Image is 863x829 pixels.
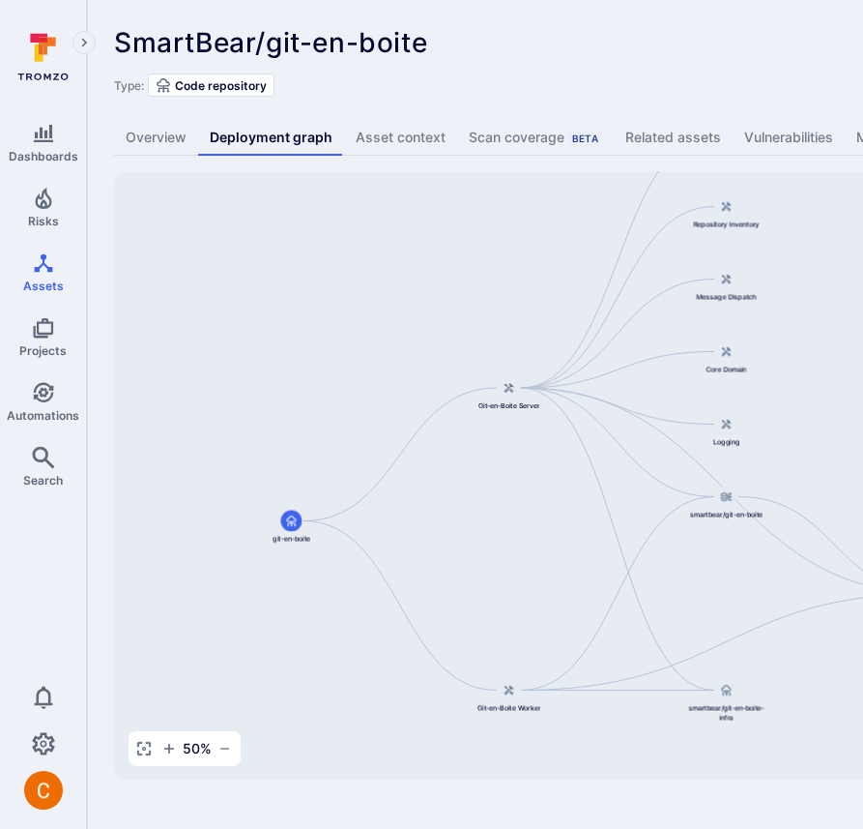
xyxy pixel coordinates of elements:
[23,279,64,293] span: Assets
[614,120,733,156] a: Related assets
[114,120,198,156] a: Overview
[23,473,63,488] span: Search
[72,31,96,54] button: Expand navigation menu
[713,436,739,446] span: Logging
[693,219,760,228] span: Repository Inventory
[175,78,267,93] span: Code repository
[477,702,540,712] span: Git-en-Boite Worker
[733,120,845,156] a: Vulnerabilities
[273,533,310,543] span: git-en-boite
[28,214,59,228] span: Risks
[478,400,539,410] span: Git-en-Boite Server
[696,291,757,301] span: Message Dispatch
[114,26,427,59] span: SmartBear/git-en-boite
[198,120,344,156] a: Deployment graph
[344,120,457,156] a: Asset context
[77,35,91,51] i: Expand navigation menu
[114,78,144,93] span: Type:
[7,408,79,423] span: Automations
[24,771,63,810] div: Camilo Rivera
[690,509,763,518] span: smartbear/git-en-boite
[469,128,602,147] div: Scan coverage
[24,771,63,810] img: ACg8ocJuq_DPPTkXyD9OlTnVLvDrpObecjcADscmEHLMiTyEnTELew=s96-c
[706,364,747,373] span: Core Domain
[688,702,765,722] span: smartbear/git-en-boite-infra
[183,739,212,758] span: 50 %
[9,149,78,163] span: Dashboards
[568,131,602,146] div: Beta
[19,343,67,358] span: Projects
